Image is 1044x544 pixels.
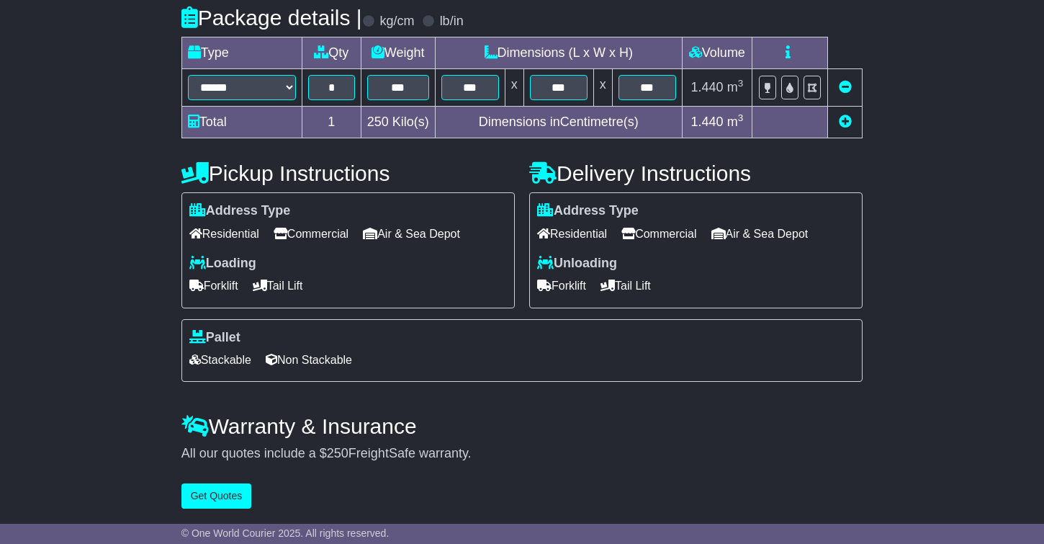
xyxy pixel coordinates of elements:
td: Kilo(s) [361,107,435,138]
span: 1.440 [691,80,724,94]
td: Total [181,107,302,138]
span: Residential [189,223,259,245]
span: Non Stackable [266,349,352,371]
span: Air & Sea Depot [711,223,809,245]
h4: Warranty & Insurance [181,414,863,438]
span: Tail Lift [253,275,303,297]
span: Forklift [537,275,586,297]
span: Tail Lift [600,275,651,297]
td: Qty [302,37,361,69]
td: x [593,69,612,107]
h4: Delivery Instructions [529,161,863,185]
span: Stackable [189,349,251,371]
td: Dimensions in Centimetre(s) [435,107,682,138]
td: Type [181,37,302,69]
span: Residential [537,223,607,245]
span: © One World Courier 2025. All rights reserved. [181,527,390,539]
button: Get Quotes [181,483,252,509]
td: Dimensions (L x W x H) [435,37,682,69]
label: lb/in [440,14,464,30]
div: All our quotes include a $ FreightSafe warranty. [181,446,863,462]
span: 250 [367,115,389,129]
span: 1.440 [691,115,724,129]
td: Weight [361,37,435,69]
label: Address Type [537,203,639,219]
h4: Package details | [181,6,362,30]
sup: 3 [738,78,744,89]
td: 1 [302,107,361,138]
label: kg/cm [380,14,415,30]
label: Unloading [537,256,617,272]
label: Loading [189,256,256,272]
label: Pallet [189,330,240,346]
h4: Pickup Instructions [181,161,515,185]
a: Remove this item [839,80,852,94]
sup: 3 [738,112,744,123]
label: Address Type [189,203,291,219]
a: Add new item [839,115,852,129]
span: Forklift [189,275,238,297]
span: Air & Sea Depot [363,223,460,245]
span: m [727,80,744,94]
span: m [727,115,744,129]
span: Commercial [274,223,348,245]
span: Commercial [621,223,696,245]
td: Volume [682,37,752,69]
span: 250 [327,446,348,460]
td: x [505,69,523,107]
